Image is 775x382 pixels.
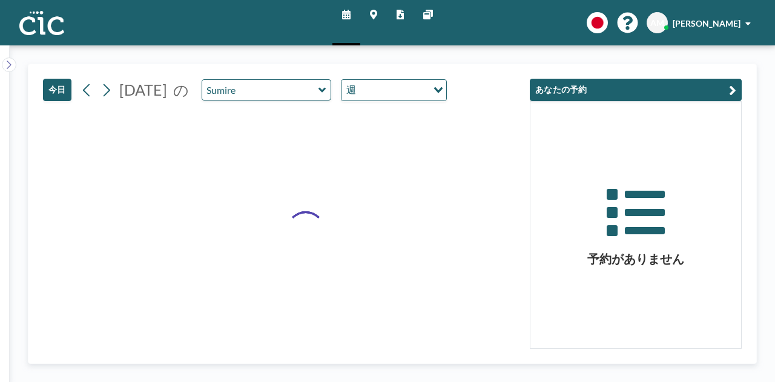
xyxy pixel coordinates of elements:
img: organization-logo [19,11,64,35]
button: あなたの予約 [530,79,742,101]
h3: 予約がありません [530,251,741,266]
span: AM [650,18,664,28]
input: Search for option [360,82,426,98]
span: の [173,81,189,99]
span: [DATE] [119,81,167,99]
span: [PERSON_NAME] [673,18,740,28]
span: 週 [344,82,358,98]
button: 今日 [43,79,71,101]
input: Sumire [202,80,318,100]
div: Search for option [341,80,446,100]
